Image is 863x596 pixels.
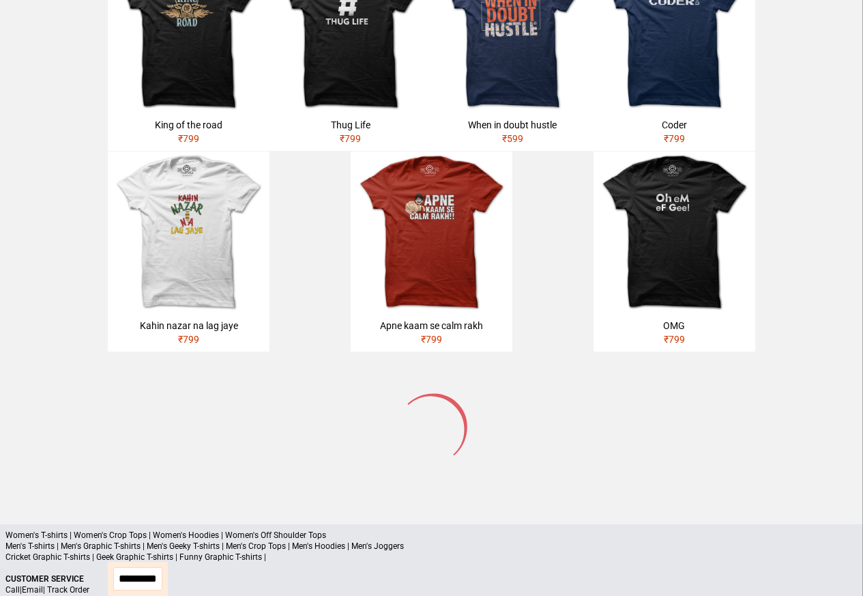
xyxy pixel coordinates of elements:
[5,552,858,563] p: Cricket Graphic T-shirts | Geek Graphic T-shirts | Funny Graphic T-shirts |
[599,118,750,132] div: Coder
[5,584,858,595] p: | |
[594,152,755,313] img: omg.jpg
[275,118,426,132] div: Thug Life
[502,133,523,144] span: ₹ 599
[108,152,269,313] img: kahin-nazar-na-lag-jaye.jpg
[356,319,507,332] div: Apne kaam se calm rakh
[5,541,858,552] p: Men's T-shirts | Men's Graphic T-shirts | Men's Geeky T-shirts | Men's Crop Tops | Men's Hoodies ...
[594,152,755,352] a: OMG₹799
[113,319,264,332] div: Kahin nazar na lag jaye
[351,152,512,313] img: APNE-KAAM-SE-CALM.jpg
[599,319,750,332] div: OMG
[5,573,858,584] p: Customer Service
[5,585,20,595] a: Call
[437,118,588,132] div: When in doubt hustle
[113,118,264,132] div: King of the road
[178,133,199,144] span: ₹ 799
[421,334,442,345] span: ₹ 799
[108,152,269,352] a: Kahin nazar na lag jaye₹799
[351,152,512,352] a: Apne kaam se calm rakh₹799
[340,133,361,144] span: ₹ 799
[664,133,685,144] span: ₹ 799
[22,585,43,595] a: Email
[664,334,685,345] span: ₹ 799
[5,530,858,541] p: Women's T-shirts | Women's Crop Tops | Women's Hoodies | Women's Off Shoulder Tops
[178,334,199,345] span: ₹ 799
[47,585,89,595] a: Track Order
